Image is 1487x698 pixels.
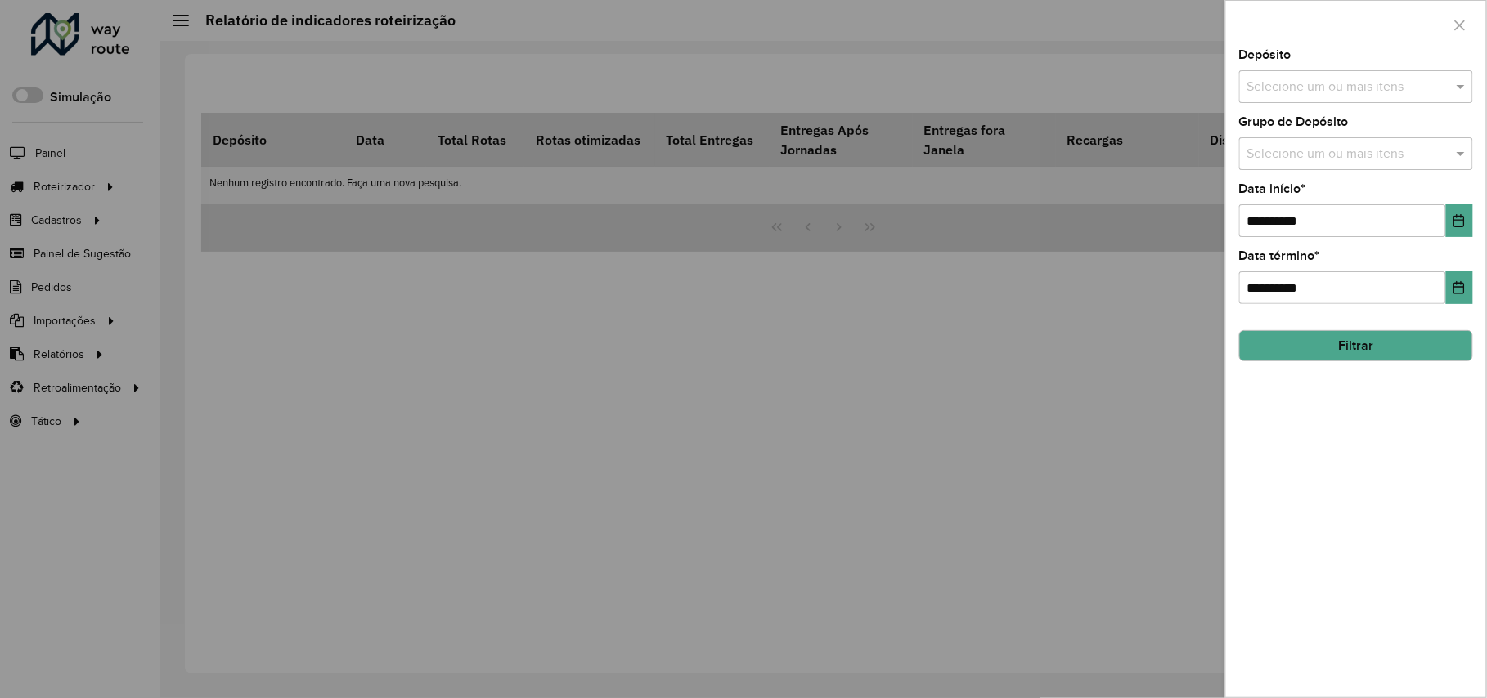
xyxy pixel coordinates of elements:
[1446,271,1473,304] button: Choose Date
[1239,330,1473,361] button: Filtrar
[1239,246,1320,266] label: Data término
[1239,179,1306,199] label: Data início
[1239,45,1292,65] label: Depósito
[1446,204,1473,237] button: Choose Date
[1239,112,1349,132] label: Grupo de Depósito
